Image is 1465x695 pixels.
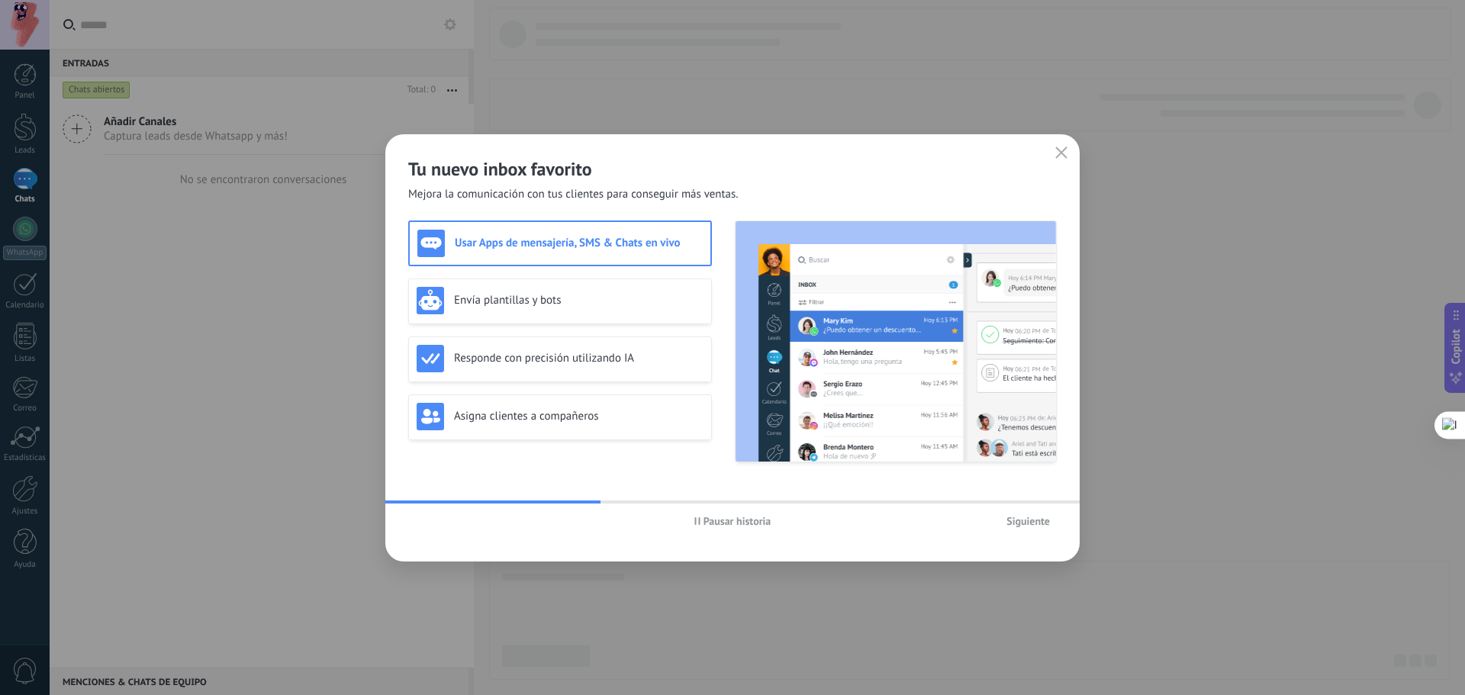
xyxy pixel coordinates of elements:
[454,351,704,365] h3: Responde con precisión utilizando IA
[408,157,1057,181] h2: Tu nuevo inbox favorito
[454,409,704,423] h3: Asigna clientes a compañeros
[687,510,778,533] button: Pausar historia
[704,516,771,526] span: Pausar historia
[1000,510,1057,533] button: Siguiente
[408,187,739,202] span: Mejora la comunicación con tus clientes para conseguir más ventas.
[455,236,703,250] h3: Usar Apps de mensajería, SMS & Chats en vivo
[454,293,704,307] h3: Envía plantillas y bots
[1006,516,1050,526] span: Siguiente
